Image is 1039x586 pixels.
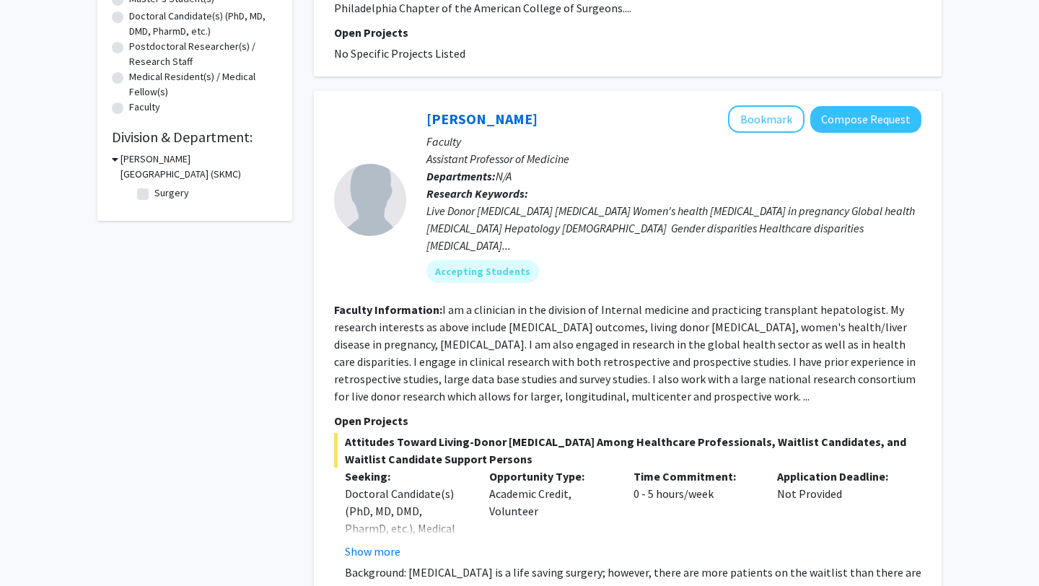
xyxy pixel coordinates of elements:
b: Research Keywords: [426,186,528,201]
div: Not Provided [766,468,911,560]
p: Time Commitment: [634,468,756,485]
div: Doctoral Candidate(s) (PhD, MD, DMD, PharmD, etc.), Medical Resident(s) / Medical Fellow(s) [345,485,468,572]
p: Open Projects [334,412,921,429]
mat-chip: Accepting Students [426,260,539,283]
div: Academic Credit, Volunteer [478,468,623,560]
span: No Specific Projects Listed [334,46,465,61]
p: Open Projects [334,24,921,41]
label: Medical Resident(s) / Medical Fellow(s) [129,69,278,100]
label: Surgery [154,185,189,201]
p: Application Deadline: [777,468,900,485]
p: Seeking: [345,468,468,485]
iframe: Chat [11,521,61,575]
button: Show more [345,543,400,560]
div: 0 - 5 hours/week [623,468,767,560]
p: Faculty [426,133,921,150]
b: Departments: [426,169,496,183]
span: N/A [496,169,512,183]
div: Live Donor [MEDICAL_DATA] [MEDICAL_DATA] Women's health [MEDICAL_DATA] in pregnancy Global health... [426,202,921,254]
label: Faculty [129,100,160,115]
fg-read-more: I am a clinician in the division of Internal medicine and practicing transplant hepatologist. My ... [334,302,916,403]
label: Postdoctoral Researcher(s) / Research Staff [129,39,278,69]
label: Doctoral Candidate(s) (PhD, MD, DMD, PharmD, etc.) [129,9,278,39]
p: Opportunity Type: [489,468,612,485]
span: Attitudes Toward Living-Donor [MEDICAL_DATA] Among Healthcare Professionals, Waitlist Candidates,... [334,433,921,468]
button: Compose Request to Danielle Tholey [810,106,921,133]
button: Add Danielle Tholey to Bookmarks [728,105,805,133]
b: Faculty Information: [334,302,442,317]
a: [PERSON_NAME] [426,110,538,128]
h2: Division & Department: [112,128,278,146]
h3: [PERSON_NAME][GEOGRAPHIC_DATA] (SKMC) [120,152,278,182]
p: Assistant Professor of Medicine [426,150,921,167]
